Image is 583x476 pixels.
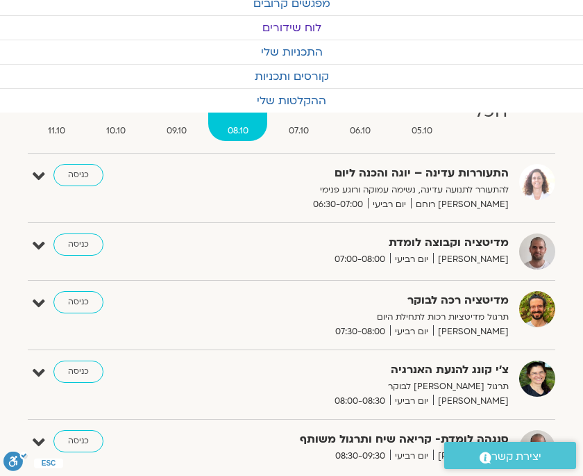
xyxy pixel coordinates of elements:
span: [PERSON_NAME] [433,449,509,463]
span: 07.10 [270,124,328,138]
span: 10.10 [87,124,145,138]
a: ו10.10 [87,85,145,141]
span: 06:30-07:00 [308,197,368,212]
span: 11.10 [29,124,85,138]
span: 05.10 [393,124,452,138]
a: יצירת קשר [444,442,576,469]
a: ד08.10 [208,85,267,141]
a: ב06.10 [331,85,390,141]
a: ג07.10 [270,85,328,141]
span: 06.10 [331,124,390,138]
a: הכל [454,85,526,141]
a: כניסה [53,291,103,313]
p: להתעורר לתנועה עדינה, נשימה עמוקה ורוגע פנימי [217,183,509,197]
span: 09.10 [148,124,206,138]
span: יום רביעי [390,325,433,339]
span: 08:00-08:30 [330,394,390,409]
span: יום רביעי [390,449,433,463]
a: כניסה [53,164,103,186]
a: ה09.10 [148,85,206,141]
span: יום רביעי [368,197,411,212]
span: יום רביעי [390,252,433,267]
span: יצירת קשר [491,448,541,466]
strong: התעוררות עדינה – יוגה והכנה ליום [217,164,509,183]
span: [PERSON_NAME] רוחם [411,197,509,212]
span: 08:30-09:30 [330,449,390,463]
a: כניסה [53,361,103,383]
strong: מדיטציה וקבוצה לומדת [217,233,509,252]
a: א05.10 [393,85,452,141]
a: כניסה [53,233,103,256]
strong: צ'י קונג להנעת האנרגיה [217,361,509,379]
p: תרגול מדיטציות רכות לתחילת היום [217,310,509,325]
strong: סנגהה לומדת- קריאה שיח ותרגול משותף [217,430,509,449]
strong: מדיטציה רכה לבוקר [217,291,509,310]
span: 07:30-08:00 [330,325,390,339]
span: [PERSON_NAME] [433,394,509,409]
span: 07:00-08:00 [330,252,390,267]
span: 08.10 [208,124,267,138]
a: כניסה [53,430,103,452]
span: [PERSON_NAME] [433,325,509,339]
span: יום רביעי [390,394,433,409]
span: [PERSON_NAME] [433,252,509,267]
a: ש11.10 [29,85,85,141]
p: תרגול [PERSON_NAME] לבוקר [217,379,509,394]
